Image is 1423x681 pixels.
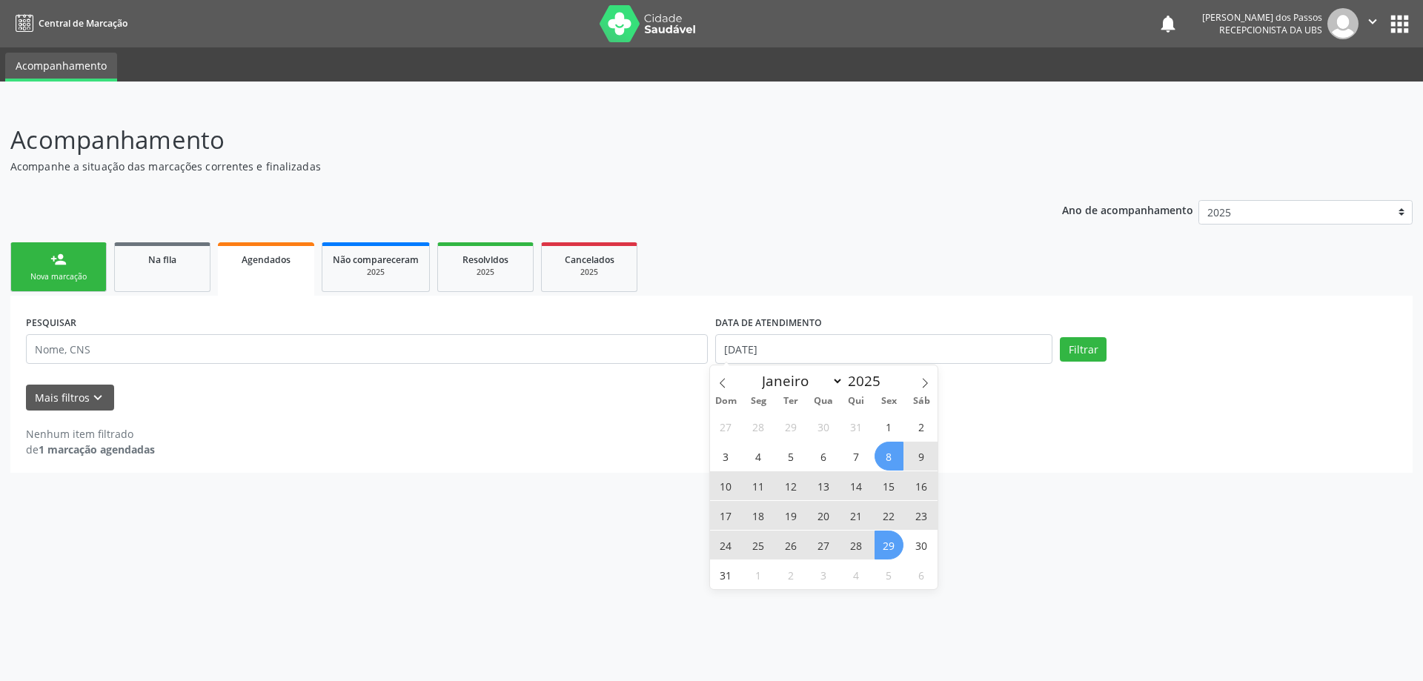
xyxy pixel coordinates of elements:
span: Qua [807,396,840,406]
span: Agosto 15, 2025 [875,471,903,500]
span: Setembro 6, 2025 [907,560,936,589]
span: Setembro 5, 2025 [875,560,903,589]
div: person_add [50,251,67,268]
a: Central de Marcação [10,11,127,36]
span: Recepcionista da UBS [1219,24,1322,36]
span: Agosto 13, 2025 [809,471,838,500]
span: Agosto 7, 2025 [842,442,871,471]
p: Ano de acompanhamento [1062,200,1193,219]
span: Agosto 28, 2025 [842,531,871,559]
span: Agosto 29, 2025 [875,531,903,559]
span: Agosto 21, 2025 [842,501,871,530]
span: Agendados [242,253,291,266]
span: Agosto 3, 2025 [711,442,740,471]
button: Mais filtroskeyboard_arrow_down [26,385,114,411]
button: Filtrar [1060,337,1107,362]
span: Agosto 26, 2025 [777,531,806,559]
span: Na fila [148,253,176,266]
i:  [1364,13,1381,30]
span: Setembro 3, 2025 [809,560,838,589]
span: Agosto 11, 2025 [744,471,773,500]
span: Qui [840,396,872,406]
span: Agosto 18, 2025 [744,501,773,530]
span: Agosto 9, 2025 [907,442,936,471]
span: Agosto 5, 2025 [777,442,806,471]
div: Nenhum item filtrado [26,426,155,442]
span: Julho 27, 2025 [711,412,740,441]
span: Resolvidos [462,253,508,266]
span: Agosto 30, 2025 [907,531,936,559]
span: Agosto 14, 2025 [842,471,871,500]
div: Nova marcação [21,271,96,282]
span: Agosto 20, 2025 [809,501,838,530]
span: Sáb [905,396,938,406]
i: keyboard_arrow_down [90,390,106,406]
span: Agosto 25, 2025 [744,531,773,559]
button:  [1359,8,1387,39]
p: Acompanhe a situação das marcações correntes e finalizadas [10,159,992,174]
input: Year [843,371,892,391]
span: Agosto 1, 2025 [875,412,903,441]
a: Acompanhamento [5,53,117,82]
select: Month [755,371,844,391]
div: de [26,442,155,457]
span: Agosto 17, 2025 [711,501,740,530]
span: Julho 29, 2025 [777,412,806,441]
span: Agosto 12, 2025 [777,471,806,500]
span: Sex [872,396,905,406]
span: Seg [742,396,774,406]
p: Acompanhamento [10,122,992,159]
img: img [1327,8,1359,39]
div: 2025 [552,267,626,278]
span: Agosto 4, 2025 [744,442,773,471]
span: Central de Marcação [39,17,127,30]
div: 2025 [448,267,523,278]
span: Não compareceram [333,253,419,266]
span: Agosto 31, 2025 [711,560,740,589]
label: PESQUISAR [26,311,76,334]
span: Agosto 16, 2025 [907,471,936,500]
div: 2025 [333,267,419,278]
button: apps [1387,11,1413,37]
input: Selecione um intervalo [715,334,1052,364]
span: Agosto 8, 2025 [875,442,903,471]
span: Ter [774,396,807,406]
span: Agosto 10, 2025 [711,471,740,500]
span: Agosto 24, 2025 [711,531,740,559]
span: Dom [710,396,743,406]
span: Setembro 2, 2025 [777,560,806,589]
span: Setembro 1, 2025 [744,560,773,589]
span: Julho 31, 2025 [842,412,871,441]
span: Setembro 4, 2025 [842,560,871,589]
input: Nome, CNS [26,334,708,364]
label: DATA DE ATENDIMENTO [715,311,822,334]
span: Agosto 23, 2025 [907,501,936,530]
span: Julho 28, 2025 [744,412,773,441]
div: [PERSON_NAME] dos Passos [1202,11,1322,24]
strong: 1 marcação agendadas [39,442,155,456]
button: notifications [1158,13,1178,34]
span: Cancelados [565,253,614,266]
span: Agosto 19, 2025 [777,501,806,530]
span: Agosto 22, 2025 [875,501,903,530]
span: Agosto 2, 2025 [907,412,936,441]
span: Julho 30, 2025 [809,412,838,441]
span: Agosto 27, 2025 [809,531,838,559]
span: Agosto 6, 2025 [809,442,838,471]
